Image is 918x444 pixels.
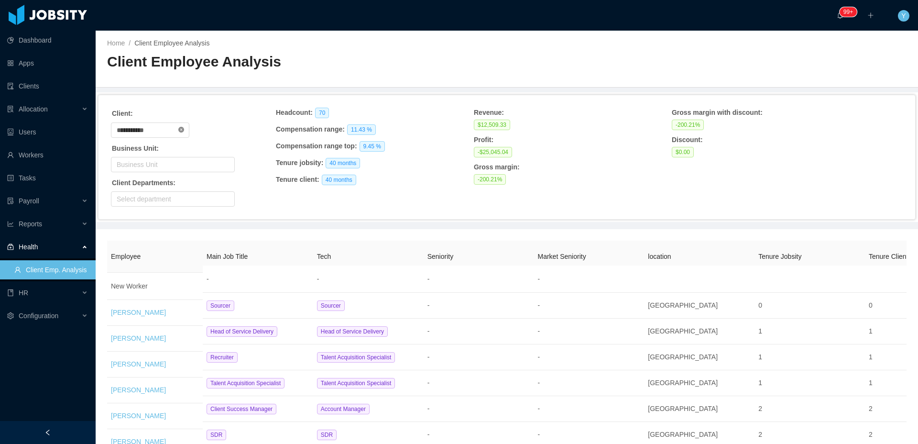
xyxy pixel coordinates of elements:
strong: Gross margin : [474,163,520,171]
span: - [317,275,319,283]
span: 0 [758,301,762,309]
span: Main Job Title [207,253,248,260]
span: - [427,405,430,412]
span: Tech [317,253,331,260]
a: [PERSON_NAME] [111,309,166,316]
span: location [648,253,671,260]
span: 11.43 % [347,124,376,135]
span: Talent Acquisition Specialist [317,352,395,363]
span: 1 [869,353,873,361]
strong: Discount : [672,136,703,144]
span: New Worker [111,282,148,290]
span: [GEOGRAPHIC_DATA] [648,379,718,387]
span: - [427,327,430,335]
span: Sourcer [207,300,234,311]
i: icon: book [7,289,14,296]
span: Allocation [19,105,48,113]
a: icon: profileTasks [7,168,88,188]
i: icon: setting [7,312,14,319]
span: -200.21 % [672,120,704,130]
span: Seniority [427,253,453,260]
a: Client Employee Analysis [134,39,209,47]
span: - [427,301,430,309]
span: Tenure Client [869,253,908,260]
span: Configuration [19,312,58,320]
span: -$25,045.04 [474,147,512,157]
span: Head of Service Delivery [207,326,277,337]
span: 2 [869,431,873,438]
span: - [537,405,540,412]
span: - [537,327,540,335]
strong: Headcount : [276,109,313,116]
span: 40 months [326,158,360,168]
strong: Compensation range : [276,125,345,133]
span: - [427,353,430,361]
a: icon: robotUsers [7,122,88,142]
a: icon: userClient Emp. Analysis [14,260,88,279]
span: 2 [869,405,873,412]
i: icon: plus [867,12,874,19]
strong: Client: [112,110,133,117]
sup: 430 [840,7,857,17]
span: 1 [758,379,762,387]
i: icon: close-circle [178,127,184,133]
strong: Client Departments: [112,179,175,187]
a: [PERSON_NAME] [111,412,166,420]
span: [GEOGRAPHIC_DATA] [648,327,718,335]
span: $12,509.33 [474,120,510,130]
span: 70 [315,108,329,118]
span: - [537,275,540,283]
i: icon: solution [7,106,14,112]
a: [PERSON_NAME] [111,386,166,394]
span: Reports [19,220,42,228]
a: icon: pie-chartDashboard [7,31,88,50]
h2: Client Employee Analysis [107,52,507,72]
span: - [537,301,540,309]
strong: Profit : [474,136,493,144]
span: Y [901,10,906,22]
span: -200.21 % [474,174,506,185]
span: $0.00 [672,147,694,157]
span: 1 [758,353,762,361]
span: 2 [758,405,762,412]
span: 9.45 % [360,141,385,152]
a: Home [107,39,125,47]
strong: Gross margin with discount : [672,109,763,116]
strong: Compensation range top : [276,142,357,150]
a: icon: appstoreApps [7,54,88,73]
a: [PERSON_NAME] [111,334,166,342]
i: icon: medicine-box [7,244,14,250]
span: Client Success Manager [207,404,276,414]
span: [GEOGRAPHIC_DATA] [648,301,718,309]
span: SDR [207,430,226,440]
a: [PERSON_NAME] [111,360,166,368]
a: icon: auditClients [7,77,88,96]
span: 40 months [322,175,356,185]
span: - [207,275,209,283]
span: Sourcer [317,300,345,311]
span: Health [19,243,38,251]
span: 2 [758,431,762,438]
span: - [427,275,430,283]
span: Payroll [19,197,39,205]
i: icon: file-protect [7,198,14,204]
span: SDR [317,430,337,440]
i: icon: bell [837,12,843,19]
span: - [537,353,540,361]
span: 1 [758,327,762,335]
span: 0 [869,301,873,309]
span: / [129,39,131,47]
div: Business Unit [117,160,225,169]
span: Tenure Jobsity [758,253,801,260]
span: Head of Service Delivery [317,326,388,337]
span: - [427,379,430,387]
a: icon: userWorkers [7,145,88,165]
span: 1 [869,327,873,335]
span: - [427,431,430,438]
span: HR [19,289,28,297]
span: Account Manager [317,404,370,414]
strong: Revenue : [474,109,504,116]
span: Talent Acquisition Specialist [317,378,395,388]
span: - [537,431,540,438]
i: icon: line-chart [7,221,14,227]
